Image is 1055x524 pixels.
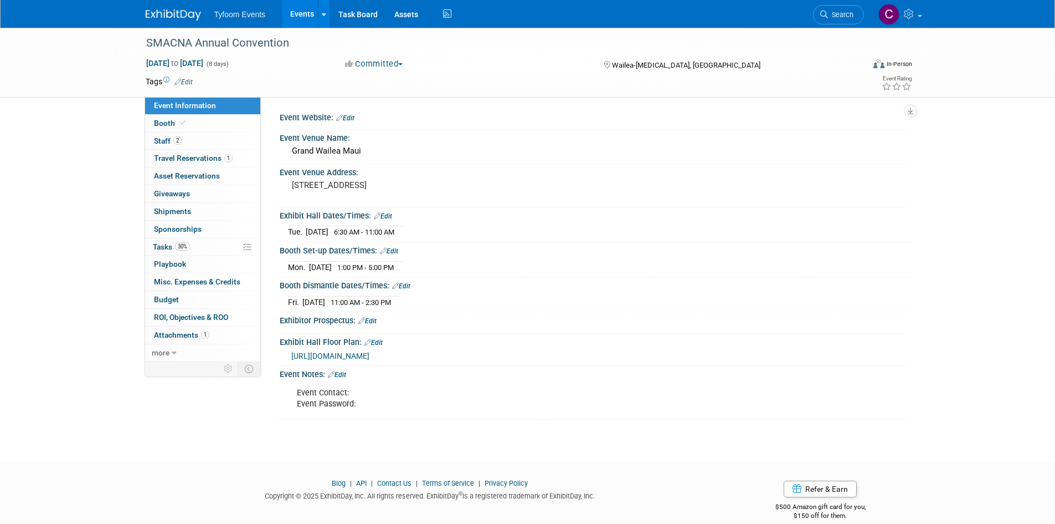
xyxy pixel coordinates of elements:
td: [DATE] [302,296,325,308]
a: Edit [380,247,398,255]
div: Copyright © 2025 ExhibitDay, Inc. All rights reserved. ExhibitDay is a registered trademark of Ex... [146,489,715,501]
pre: [STREET_ADDRESS] [292,180,530,190]
span: Asset Reservations [154,171,220,180]
div: SMACNA Annual Convention [142,33,847,53]
a: Booth [145,115,260,132]
span: 6:30 AM - 11:00 AM [334,228,394,236]
a: Edit [374,212,392,220]
span: Travel Reservations [154,154,233,162]
span: Playbook [154,260,186,268]
span: 1:00 PM - 5:00 PM [337,263,394,272]
a: Edit [358,317,377,325]
div: In-Person [886,60,912,68]
a: Misc. Expenses & Credits [145,273,260,291]
span: Search [828,11,853,19]
span: | [368,479,375,487]
span: | [476,479,483,487]
a: Asset Reservations [145,167,260,185]
a: [URL][DOMAIN_NAME] [291,352,369,360]
a: Giveaways [145,185,260,202]
td: [DATE] [306,226,328,238]
td: Toggle Event Tabs [238,362,260,376]
a: more [145,344,260,362]
div: $150 off for them. [731,511,910,521]
a: Contact Us [377,479,411,487]
td: [DATE] [309,261,332,273]
a: Tasks30% [145,238,260,256]
a: Edit [328,371,346,379]
span: Tasks [153,242,190,251]
td: Fri. [288,296,302,308]
div: Event Format [799,58,913,74]
span: Booth [154,119,188,128]
div: Exhibitor Prospectus: [280,312,910,327]
a: ROI, Objectives & ROO [145,309,260,326]
span: (8 days) [205,60,229,68]
a: Shipments [145,203,260,220]
span: Tyfoom Events [214,10,266,19]
span: more [152,348,169,357]
span: [DATE] [DATE] [146,58,204,68]
div: $500 Amazon gift card for you, [731,495,910,521]
div: Event Rating [882,76,912,82]
div: Event Notes: [280,366,910,380]
span: Attachments [154,330,209,339]
td: Personalize Event Tab Strip [219,362,238,376]
div: Exhibit Hall Dates/Times: [280,207,910,222]
img: ExhibitDay [146,9,201,21]
span: | [413,479,420,487]
a: Attachments1 [145,327,260,344]
a: Search [813,5,864,24]
div: Event Venue Name: [280,130,910,144]
span: Staff [154,136,182,145]
div: Booth Set-up Dates/Times: [280,242,910,257]
div: Event Venue Address: [280,164,910,178]
sup: ® [459,491,462,497]
a: Refer & Earn [784,481,857,497]
a: API [356,479,367,487]
span: Wailea-[MEDICAL_DATA], [GEOGRAPHIC_DATA] [612,61,760,69]
span: to [169,59,180,68]
a: Edit [364,339,383,347]
span: 30% [175,242,190,251]
a: Privacy Policy [485,479,528,487]
span: Shipments [154,207,191,216]
a: Budget [145,291,260,308]
div: Event Website: [280,109,910,124]
a: Staff2 [145,133,260,150]
span: 1 [224,154,233,162]
span: Misc. Expenses & Credits [154,277,240,286]
span: Budget [154,295,179,304]
span: Sponsorships [154,225,202,233]
a: Playbook [145,256,260,273]
div: Grand Wailea Maui [288,143,902,160]
span: Giveaways [154,189,190,198]
button: Committed [341,58,407,70]
span: Event Information [154,101,216,110]
a: Blog [332,479,346,487]
a: Terms of Service [422,479,474,487]
div: Event Contact: Event Password: [289,382,788,415]
span: 1 [201,330,209,339]
a: Edit [336,114,354,122]
div: Booth Dismantle Dates/Times: [280,277,910,292]
span: | [347,479,354,487]
td: Tue. [288,226,306,238]
a: Edit [174,78,193,86]
span: 2 [173,136,182,145]
div: Exhibit Hall Floor Plan: [280,334,910,348]
a: Travel Reservations1 [145,150,260,167]
td: Mon. [288,261,309,273]
td: Tags [146,76,193,87]
span: 11:00 AM - 2:30 PM [331,298,391,307]
a: Sponsorships [145,221,260,238]
i: Booth reservation complete [180,120,186,126]
span: ROI, Objectives & ROO [154,313,228,322]
a: Event Information [145,97,260,114]
a: Edit [392,282,410,290]
img: Format-Inperson.png [873,59,884,68]
img: Chris Walker [878,4,899,25]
